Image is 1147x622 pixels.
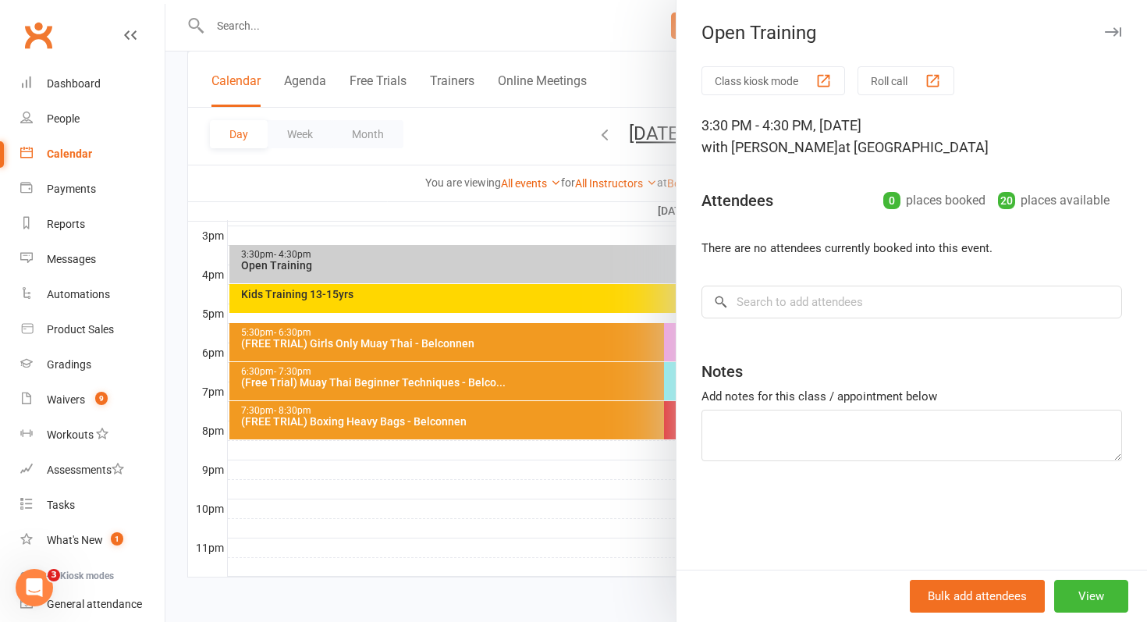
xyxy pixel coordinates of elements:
div: Automations [47,288,110,300]
button: Class kiosk mode [701,66,845,95]
div: Dashboard [47,77,101,90]
div: Notes [701,361,743,382]
span: 3 [48,569,60,581]
a: Reports [20,207,165,242]
div: Gradings [47,358,91,371]
li: There are no attendees currently booked into this event. [701,239,1122,258]
div: Reports [47,218,85,230]
iframe: Intercom live chat [16,569,53,606]
div: 0 [883,192,900,209]
a: Messages [20,242,165,277]
div: Payments [47,183,96,195]
div: Open Training [676,22,1147,44]
span: at [GEOGRAPHIC_DATA] [838,139,989,155]
button: Roll call [858,66,954,95]
a: Clubworx [19,16,58,55]
input: Search to add attendees [701,286,1122,318]
div: Messages [47,253,96,265]
a: Assessments [20,453,165,488]
div: Calendar [47,148,92,160]
span: 9 [95,392,108,405]
a: Tasks [20,488,165,523]
a: Dashboard [20,66,165,101]
div: places available [998,190,1110,211]
div: 20 [998,192,1015,209]
a: Payments [20,172,165,207]
div: Workouts [47,428,94,441]
a: General attendance kiosk mode [20,587,165,622]
div: Add notes for this class / appointment below [701,387,1122,406]
div: 3:30 PM - 4:30 PM, [DATE] [701,115,1122,158]
span: with [PERSON_NAME] [701,139,838,155]
div: Tasks [47,499,75,511]
a: Gradings [20,347,165,382]
a: What's New1 [20,523,165,558]
a: Automations [20,277,165,312]
div: Assessments [47,464,124,476]
div: Attendees [701,190,773,211]
a: Workouts [20,418,165,453]
div: places booked [883,190,985,211]
div: People [47,112,80,125]
div: Product Sales [47,323,114,336]
button: View [1054,580,1128,613]
button: Bulk add attendees [910,580,1045,613]
span: 1 [111,532,123,546]
a: Waivers 9 [20,382,165,418]
a: Product Sales [20,312,165,347]
div: Waivers [47,393,85,406]
div: What's New [47,534,103,546]
a: People [20,101,165,137]
div: General attendance [47,598,142,610]
a: Calendar [20,137,165,172]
